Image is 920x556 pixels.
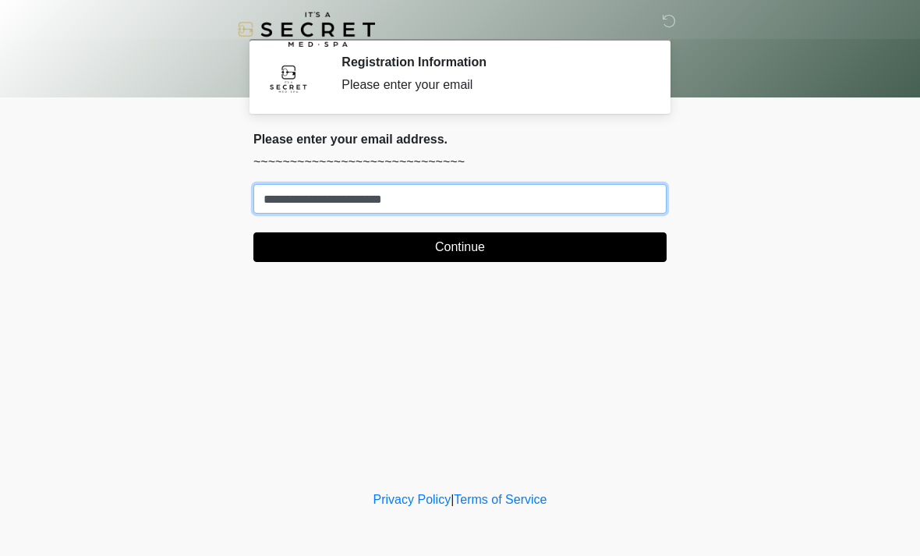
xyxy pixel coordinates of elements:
h2: Please enter your email address. [253,132,667,147]
img: Agent Avatar [265,55,312,101]
a: Terms of Service [454,493,547,506]
img: It's A Secret Med Spa Logo [238,12,375,47]
button: Continue [253,232,667,262]
h2: Registration Information [341,55,643,69]
p: ~~~~~~~~~~~~~~~~~~~~~~~~~~~~~ [253,153,667,172]
a: | [451,493,454,506]
a: Privacy Policy [373,493,451,506]
div: Please enter your email [341,76,643,94]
